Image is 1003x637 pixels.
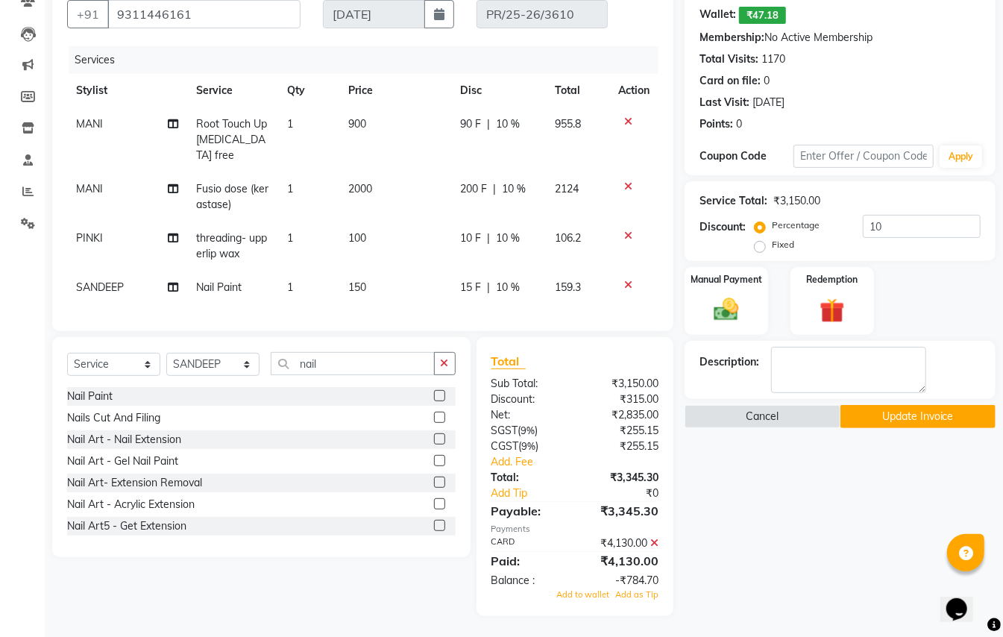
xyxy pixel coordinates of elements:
[699,30,764,45] div: Membership:
[67,475,202,491] div: Nail Art- Extension Removal
[575,392,670,407] div: ₹315.00
[196,231,267,260] span: threading- upperlip wax
[764,73,770,89] div: 0
[491,354,526,369] span: Total
[522,440,536,452] span: 9%
[288,280,294,294] span: 1
[67,410,160,426] div: Nails Cut And Filing
[271,352,435,375] input: Search or Scan
[480,502,575,520] div: Payable:
[555,280,581,294] span: 159.3
[691,273,762,286] label: Manual Payment
[480,536,575,551] div: CARD
[699,73,761,89] div: Card on file:
[772,238,794,251] label: Fixed
[615,589,658,600] span: Add as Tip
[793,145,934,168] input: Enter Offer / Coupon Code
[609,74,658,107] th: Action
[67,389,113,404] div: Nail Paint
[761,51,785,67] div: 1170
[575,376,670,392] div: ₹3,150.00
[555,117,581,131] span: 955.8
[348,280,366,294] span: 150
[685,405,840,428] button: Cancel
[496,280,520,295] span: 10 %
[575,573,670,589] div: -₹784.70
[76,231,103,245] span: PINKI
[575,439,670,454] div: ₹255.15
[502,181,526,197] span: 10 %
[460,280,481,295] span: 15 F
[67,518,186,534] div: Nail Art5 - Get Extension
[196,117,267,162] span: Root Touch Up [MEDICAL_DATA] free
[279,74,340,107] th: Qty
[575,423,670,439] div: ₹255.15
[288,117,294,131] span: 1
[480,552,575,570] div: Paid:
[555,182,579,195] span: 2124
[460,181,487,197] span: 200 F
[555,231,581,245] span: 106.2
[288,182,294,195] span: 1
[699,354,759,370] div: Description:
[699,51,758,67] div: Total Visits:
[480,486,591,501] a: Add Tip
[546,74,610,107] th: Total
[496,116,520,132] span: 10 %
[699,30,981,45] div: No Active Membership
[69,46,670,74] div: Services
[67,74,187,107] th: Stylist
[699,7,736,24] div: Wallet:
[480,439,575,454] div: ( )
[480,470,575,486] div: Total:
[940,145,982,168] button: Apply
[348,117,366,131] span: 900
[491,523,659,536] div: Payments
[480,423,575,439] div: ( )
[76,182,103,195] span: MANI
[487,280,490,295] span: |
[699,219,746,235] div: Discount:
[812,295,852,326] img: _gift.svg
[196,182,268,211] span: Fusio dose (kerastase)
[76,117,103,131] span: MANI
[491,439,519,453] span: CGST
[480,407,575,423] div: Net:
[575,407,670,423] div: ₹2,835.00
[288,231,294,245] span: 1
[67,497,195,512] div: Nail Art - Acrylic Extension
[575,502,670,520] div: ₹3,345.30
[699,95,749,110] div: Last Visit:
[493,181,496,197] span: |
[699,116,733,132] div: Points:
[487,116,490,132] span: |
[840,405,996,428] button: Update Invoice
[187,74,279,107] th: Service
[480,392,575,407] div: Discount:
[706,295,746,324] img: _cash.svg
[575,470,670,486] div: ₹3,345.30
[496,230,520,246] span: 10 %
[460,230,481,246] span: 10 F
[772,219,820,232] label: Percentage
[575,552,670,570] div: ₹4,130.00
[739,7,786,24] span: ₹47.18
[556,589,609,600] span: Add to wallet
[491,424,518,437] span: SGST
[67,454,178,469] div: Nail Art - Gel Nail Paint
[480,376,575,392] div: Sub Total:
[348,182,372,195] span: 2000
[348,231,366,245] span: 100
[521,424,535,436] span: 9%
[591,486,670,501] div: ₹0
[773,193,820,209] div: ₹3,150.00
[487,230,490,246] span: |
[699,148,793,164] div: Coupon Code
[196,280,242,294] span: Nail Paint
[575,536,670,551] div: ₹4,130.00
[480,454,670,470] a: Add. Fee
[940,577,988,622] iframe: chat widget
[460,116,481,132] span: 90 F
[480,573,575,589] div: Balance :
[339,74,451,107] th: Price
